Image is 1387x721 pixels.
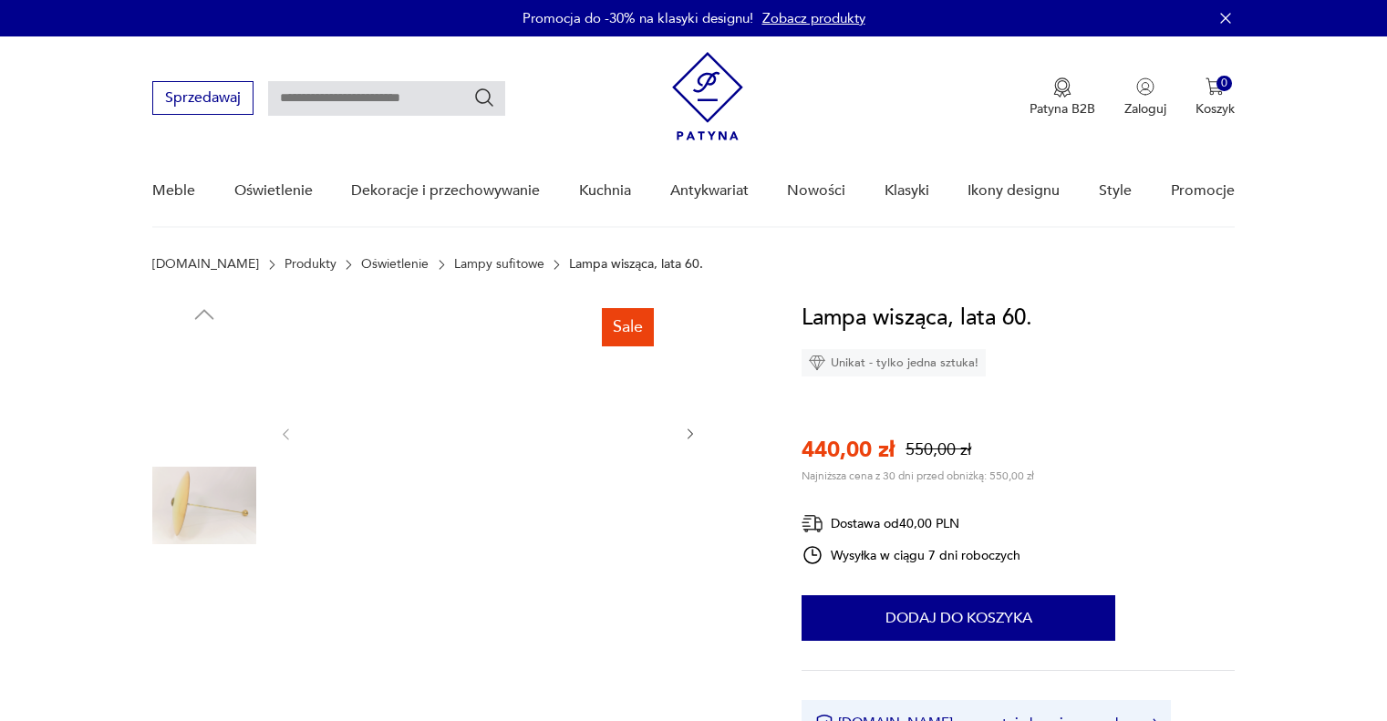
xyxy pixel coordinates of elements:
[1196,77,1235,118] button: 0Koszyk
[1196,100,1235,118] p: Koszyk
[1124,77,1166,118] button: Zaloguj
[569,257,703,272] p: Lampa wisząca, lata 60.
[1171,156,1235,226] a: Promocje
[1206,77,1224,96] img: Ikona koszyka
[152,454,256,558] img: Zdjęcie produktu Lampa wisząca, lata 60.
[1053,77,1071,98] img: Ikona medalu
[802,435,895,465] p: 440,00 zł
[1030,100,1095,118] p: Patyna B2B
[802,512,1020,535] div: Dostawa od 40,00 PLN
[234,156,313,226] a: Oświetlenie
[523,9,753,27] p: Promocja do -30% na klasyki designu!
[152,81,254,115] button: Sprzedawaj
[802,595,1115,641] button: Dodaj do koszyka
[602,308,654,346] div: Sale
[802,301,1032,335] h1: Lampa wisząca, lata 60.
[454,257,544,272] a: Lampy sufitowe
[885,156,929,226] a: Klasyki
[1030,77,1095,118] a: Ikona medaluPatyna B2B
[152,93,254,106] a: Sprzedawaj
[802,512,823,535] img: Ikona dostawy
[152,570,256,674] img: Zdjęcie produktu Lampa wisząca, lata 60.
[968,156,1060,226] a: Ikony designu
[152,156,195,226] a: Meble
[802,349,986,376] div: Unikat - tylko jedna sztuka!
[670,156,749,226] a: Antykwariat
[285,257,336,272] a: Produkty
[1099,156,1132,226] a: Style
[152,257,259,272] a: [DOMAIN_NAME]
[906,438,971,461] p: 550,00 zł
[152,337,256,441] img: Zdjęcie produktu Lampa wisząca, lata 60.
[473,87,495,108] button: Szukaj
[1124,100,1166,118] p: Zaloguj
[672,52,743,140] img: Patyna - sklep z meblami i dekoracjami vintage
[1030,77,1095,118] button: Patyna B2B
[579,156,631,226] a: Kuchnia
[312,301,664,565] img: Zdjęcie produktu Lampa wisząca, lata 60.
[361,257,429,272] a: Oświetlenie
[802,544,1020,566] div: Wysyłka w ciągu 7 dni roboczych
[351,156,540,226] a: Dekoracje i przechowywanie
[802,469,1034,483] p: Najniższa cena z 30 dni przed obniżką: 550,00 zł
[1136,77,1154,96] img: Ikonka użytkownika
[762,9,865,27] a: Zobacz produkty
[787,156,845,226] a: Nowości
[1216,76,1232,91] div: 0
[809,355,825,371] img: Ikona diamentu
